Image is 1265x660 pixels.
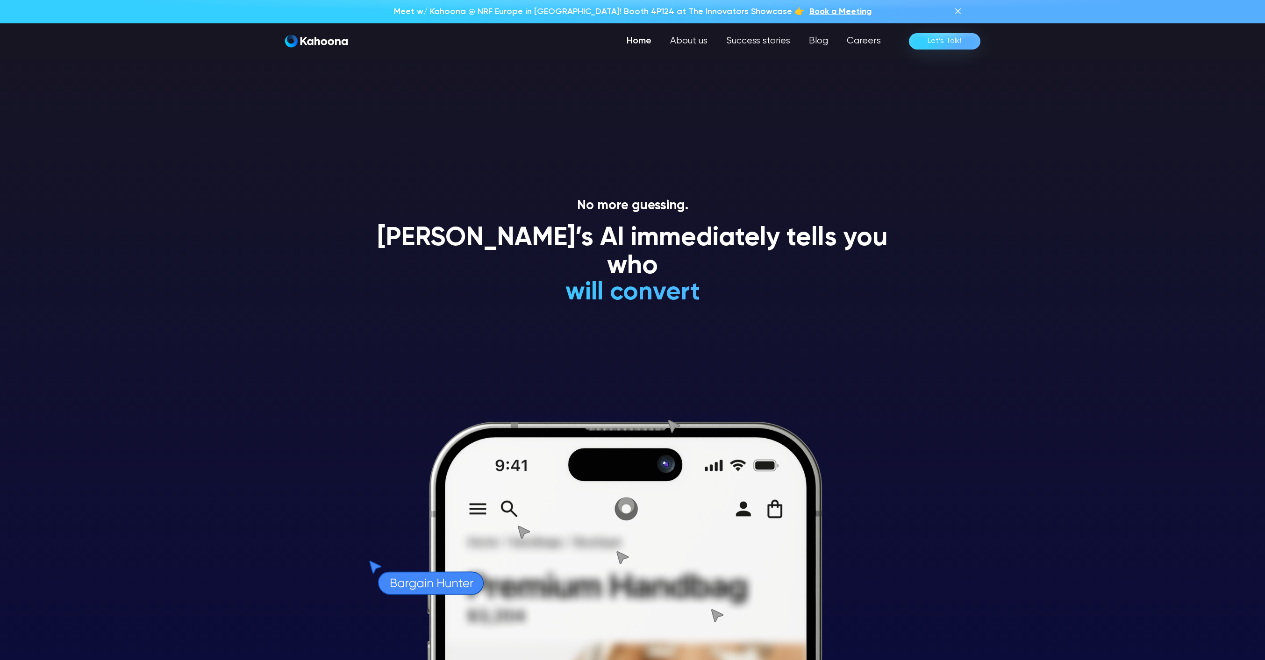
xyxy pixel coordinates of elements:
[809,6,872,18] a: Book a Meeting
[717,32,800,50] a: Success stories
[909,33,980,50] a: Let’s Talk!
[809,7,872,16] span: Book a Meeting
[366,225,899,280] h1: [PERSON_NAME]’s AI immediately tells you who
[495,279,770,306] h1: will convert
[285,35,348,48] img: Kahoona logo white
[285,35,348,48] a: home
[617,32,661,50] a: Home
[661,32,717,50] a: About us
[394,6,805,18] p: Meet w/ Kahoona @ NRF Europe in [GEOGRAPHIC_DATA]! Booth 4P124 at The Innovators Showcase 👉
[366,198,899,214] p: No more guessing.
[928,34,962,49] div: Let’s Talk!
[837,32,890,50] a: Careers
[800,32,837,50] a: Blog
